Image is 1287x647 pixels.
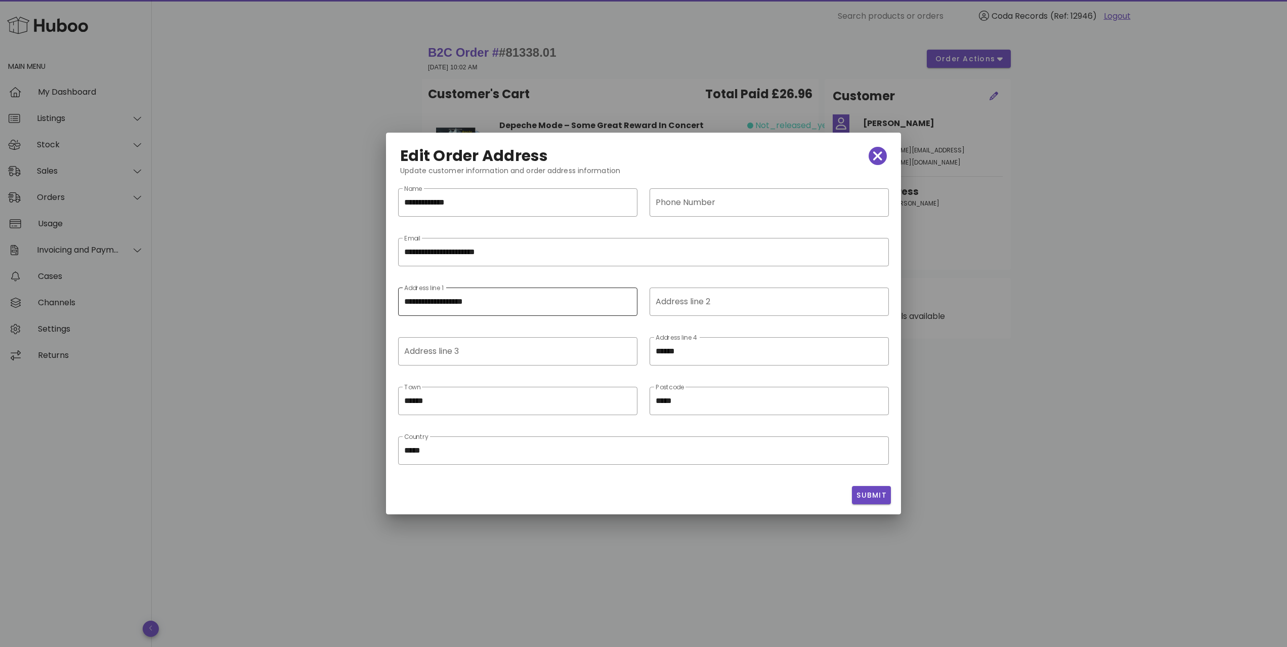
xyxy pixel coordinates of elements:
label: Address line 1 [404,285,444,292]
label: Country [404,433,428,441]
span: Submit [856,490,887,501]
label: Postcode [656,384,684,391]
div: Update customer information and order address information [392,165,895,184]
h2: Edit Order Address [400,148,548,164]
label: Address line 4 [656,334,698,342]
label: Name [404,185,422,193]
button: Submit [852,486,891,504]
label: Town [404,384,420,391]
label: Email [404,235,420,242]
